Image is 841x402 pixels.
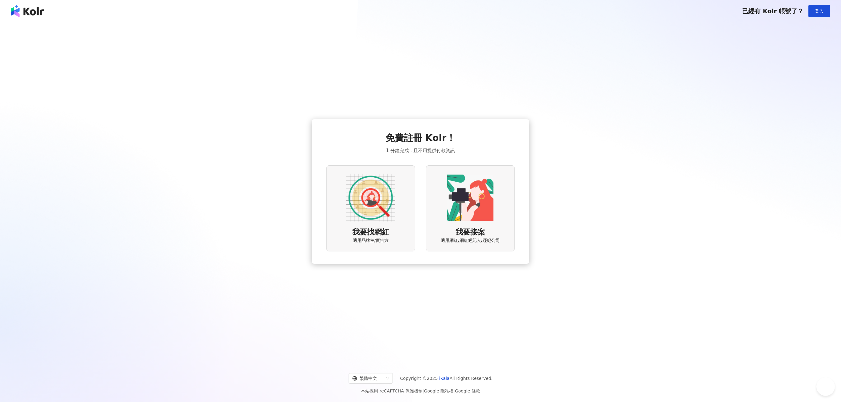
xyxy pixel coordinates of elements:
span: 我要接案 [456,227,485,238]
button: 登入 [808,5,830,17]
span: 1 分鐘完成，且不用提供付款資訊 [386,147,455,154]
div: 繁體中文 [352,373,384,383]
a: Google 隱私權 [424,388,453,393]
span: | [423,388,424,393]
span: | [453,388,455,393]
img: AD identity option [346,173,395,222]
span: 適用網紅/網紅經紀人/經紀公司 [441,238,499,244]
span: 我要找網紅 [352,227,389,238]
span: 本站採用 reCAPTCHA 保護機制 [361,387,480,395]
span: 已經有 Kolr 帳號了？ [742,7,803,15]
span: 登入 [815,9,823,14]
a: Google 條款 [455,388,480,393]
iframe: Help Scout Beacon - Open [816,377,835,396]
a: iKala [439,376,450,381]
span: Copyright © 2025 All Rights Reserved. [400,375,493,382]
img: logo [11,5,44,17]
img: KOL identity option [446,173,495,222]
span: 適用品牌主/廣告方 [353,238,389,244]
span: 免費註冊 Kolr！ [385,132,456,144]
